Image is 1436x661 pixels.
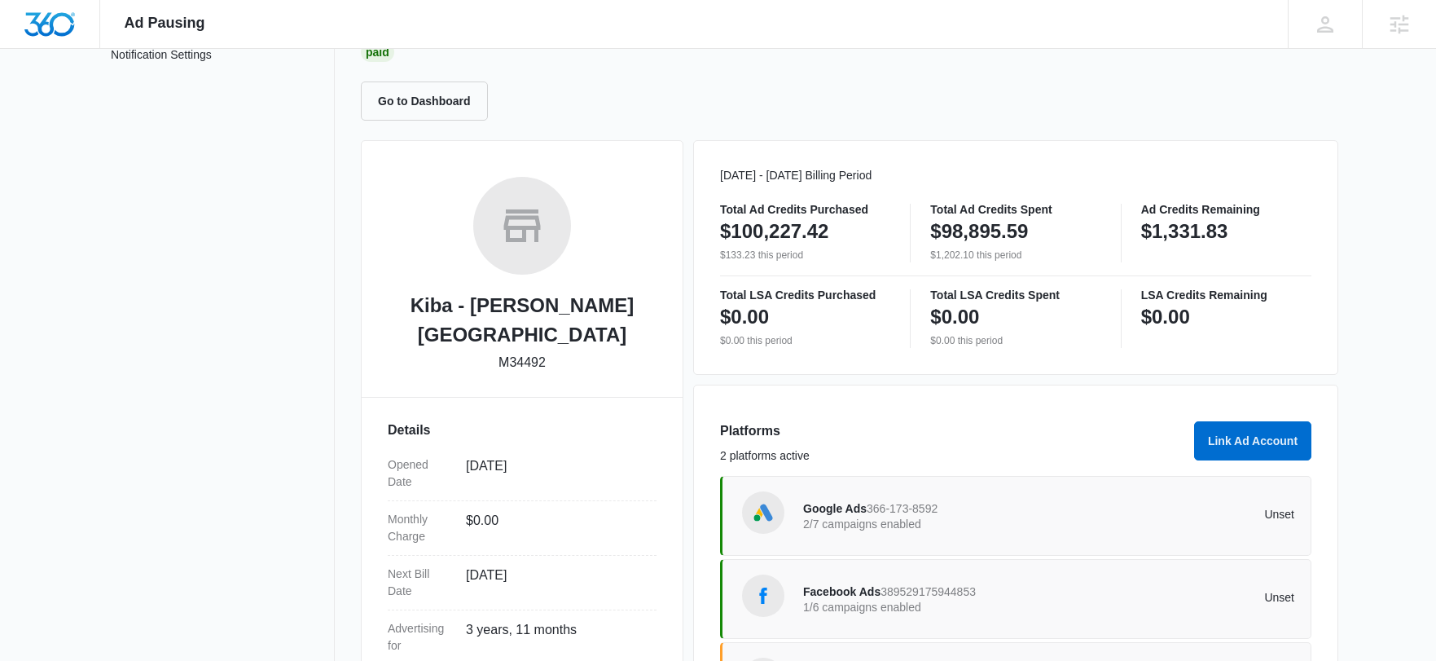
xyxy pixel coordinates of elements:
dt: Monthly Charge [388,511,453,545]
p: $1,202.10 this period [930,248,1100,262]
p: $0.00 this period [930,333,1100,348]
p: $100,227.42 [720,218,828,245]
p: $0.00 this period [720,333,890,348]
p: [DATE] - [DATE] Billing Period [720,167,1311,184]
a: Notification Settings [111,46,212,68]
img: Facebook Ads [751,584,775,608]
p: $133.23 this period [720,248,890,262]
p: 1/6 campaigns enabled [803,602,1049,613]
span: 366-173-8592 [867,502,938,515]
p: M34492 [498,353,546,372]
dd: 3 years, 11 months [466,620,643,654]
p: $0.00 [1141,304,1190,330]
div: Paid [361,42,394,62]
p: Unset [1049,509,1295,520]
p: Ad Credits Remaining [1141,204,1311,215]
span: Ad Pausing [125,15,205,32]
dt: Opened Date [388,456,453,491]
p: $0.00 [930,304,979,330]
div: Opened Date[DATE] [388,447,657,501]
p: $0.00 [720,304,769,330]
h3: Platforms [720,421,1184,441]
a: Google AdsGoogle Ads366-173-85922/7 campaigns enabledUnset [720,476,1311,556]
a: Facebook AdsFacebook Ads3895291759448531/6 campaigns enabledUnset [720,559,1311,639]
p: Unset [1049,592,1295,603]
button: Link Ad Account [1194,421,1311,460]
p: $1,331.83 [1141,218,1228,245]
p: $98,895.59 [930,218,1028,245]
span: Facebook Ads [803,585,880,598]
dd: [DATE] [466,456,643,491]
span: 389529175944853 [880,585,976,598]
p: Total LSA Credits Spent [930,289,1100,301]
dd: $0.00 [466,511,643,545]
div: Monthly Charge$0.00 [388,501,657,556]
p: 2/7 campaigns enabled [803,518,1049,530]
span: Google Ads [803,502,867,515]
p: LSA Credits Remaining [1141,289,1311,301]
h2: Kiba - [PERSON_NAME][GEOGRAPHIC_DATA] [388,291,657,350]
dt: Next Bill Date [388,566,453,600]
dt: Advertising for [388,620,453,654]
div: Next Bill Date[DATE] [388,556,657,610]
h3: Details [388,421,657,440]
dd: [DATE] [466,566,643,600]
img: Google Ads [751,500,775,525]
p: Total LSA Credits Purchased [720,289,890,301]
p: Total Ad Credits Spent [930,204,1100,215]
p: Total Ad Credits Purchased [720,204,890,215]
button: Go to Dashboard [361,82,488,121]
a: Go to Dashboard [361,94,498,108]
p: 2 platforms active [720,447,1184,465]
